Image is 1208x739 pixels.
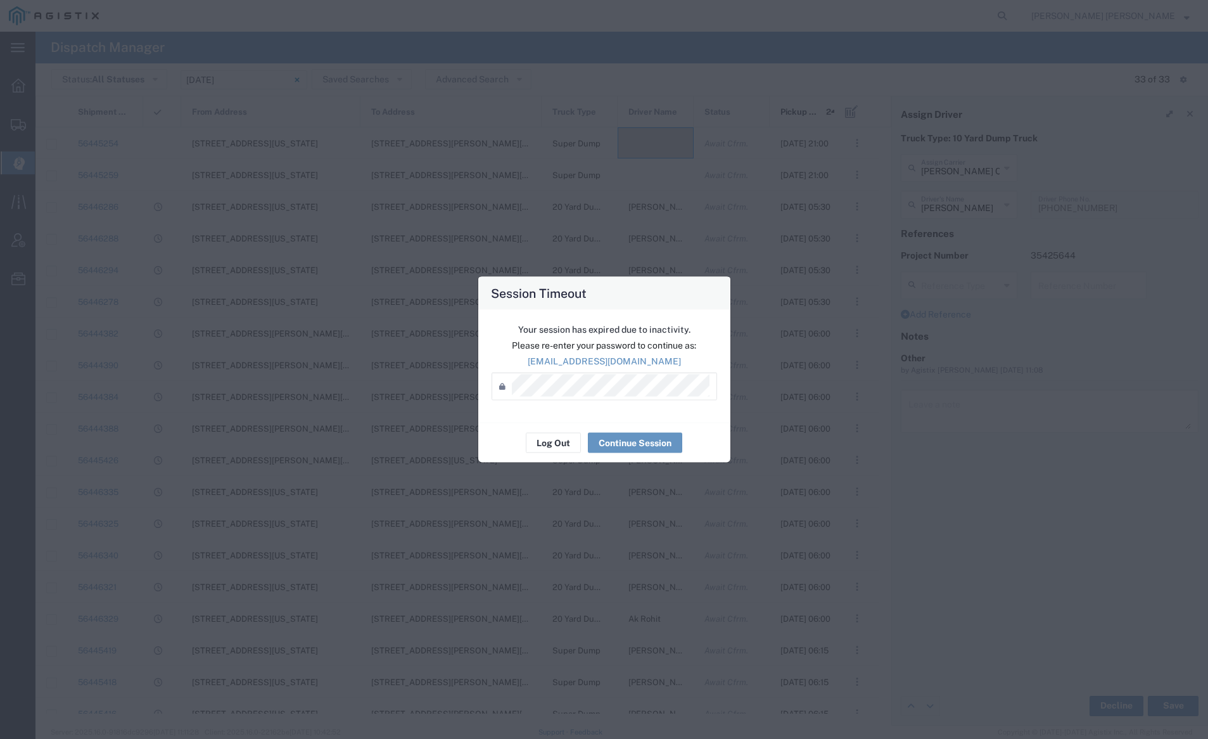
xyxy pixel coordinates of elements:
[492,355,717,368] p: [EMAIL_ADDRESS][DOMAIN_NAME]
[526,433,581,453] button: Log Out
[588,433,682,453] button: Continue Session
[492,323,717,337] p: Your session has expired due to inactivity.
[491,284,587,302] h4: Session Timeout
[492,339,717,352] p: Please re-enter your password to continue as:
